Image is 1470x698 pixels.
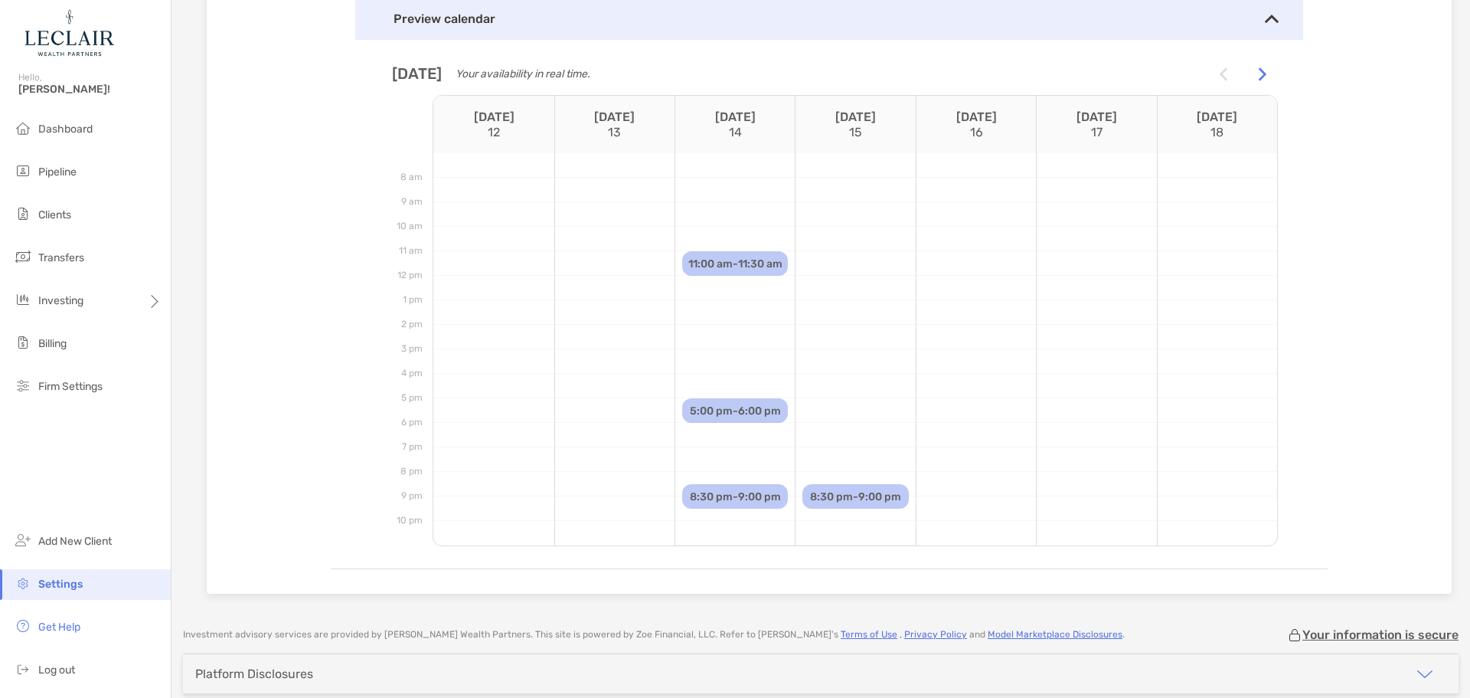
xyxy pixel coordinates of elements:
[555,125,675,139] span: 13
[1220,67,1227,81] img: Arrow icon
[433,125,554,139] span: 12
[688,257,782,270] span: 11:00 am - 11:30 am
[988,629,1122,640] a: Model Marketplace Disclosures
[14,247,32,266] img: transfers icon
[904,629,967,640] a: Privacy Policy
[14,617,32,635] img: get-help icon
[392,441,433,466] li: 7 pm
[456,67,590,80] span: Your availability in real time.
[690,490,781,503] span: 8:30 pm - 9:00 pm
[916,125,1036,139] span: 16
[14,333,32,352] img: billing icon
[795,125,915,139] span: 15
[916,96,1036,153] th: [DATE]
[554,96,675,153] th: [DATE]
[392,466,433,490] li: 8 pm
[14,574,32,592] img: settings icon
[392,294,433,319] li: 1 pm
[38,123,93,136] span: Dashboard
[38,208,71,221] span: Clients
[183,629,1125,641] p: Investment advisory services are provided by [PERSON_NAME] Wealth Partners . This site is powered...
[675,96,795,153] th: [DATE]
[690,405,781,418] span: 5:00 pm - 6:00 pm
[1416,665,1434,683] img: icon arrow
[38,380,103,393] span: Firm Settings
[392,343,433,368] li: 3 pm
[18,83,162,96] span: [PERSON_NAME]!
[392,64,593,83] div: [DATE]
[810,490,901,503] span: 8:30 pm - 9:00 pm
[18,6,118,61] img: Zoe Logo
[38,621,80,634] span: Get Help
[1037,125,1156,139] span: 17
[795,96,915,153] th: [DATE]
[392,515,433,539] li: 10 pm
[392,221,433,245] li: 10 am
[392,392,433,417] li: 5 pm
[1265,15,1279,23] img: Toggle
[392,196,433,221] li: 9 am
[38,337,67,350] span: Billing
[38,165,77,179] span: Pipeline
[392,417,433,441] li: 6 pm
[392,368,433,392] li: 4 pm
[841,629,897,640] a: Terms of Use
[1158,125,1277,139] span: 18
[14,660,32,678] img: logout icon
[38,535,112,548] span: Add New Client
[195,667,313,681] div: Platform Disclosures
[392,490,433,515] li: 9 pm
[1259,67,1266,81] img: Arrow icon
[392,319,433,343] li: 2 pm
[1036,96,1156,153] th: [DATE]
[392,245,433,270] li: 11 am
[14,119,32,137] img: dashboard icon
[433,96,554,153] th: [DATE]
[14,162,32,180] img: pipeline icon
[1302,628,1459,642] p: Your information is secure
[1157,96,1277,153] th: [DATE]
[14,205,32,223] img: clients icon
[38,251,84,264] span: Transfers
[392,172,433,196] li: 8 am
[38,664,75,677] span: Log out
[38,578,83,591] span: Settings
[14,290,32,309] img: investing icon
[675,125,795,139] span: 14
[392,270,433,294] li: 12 pm
[14,531,32,549] img: add_new_client icon
[14,376,32,395] img: firm-settings icon
[38,294,83,307] span: Investing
